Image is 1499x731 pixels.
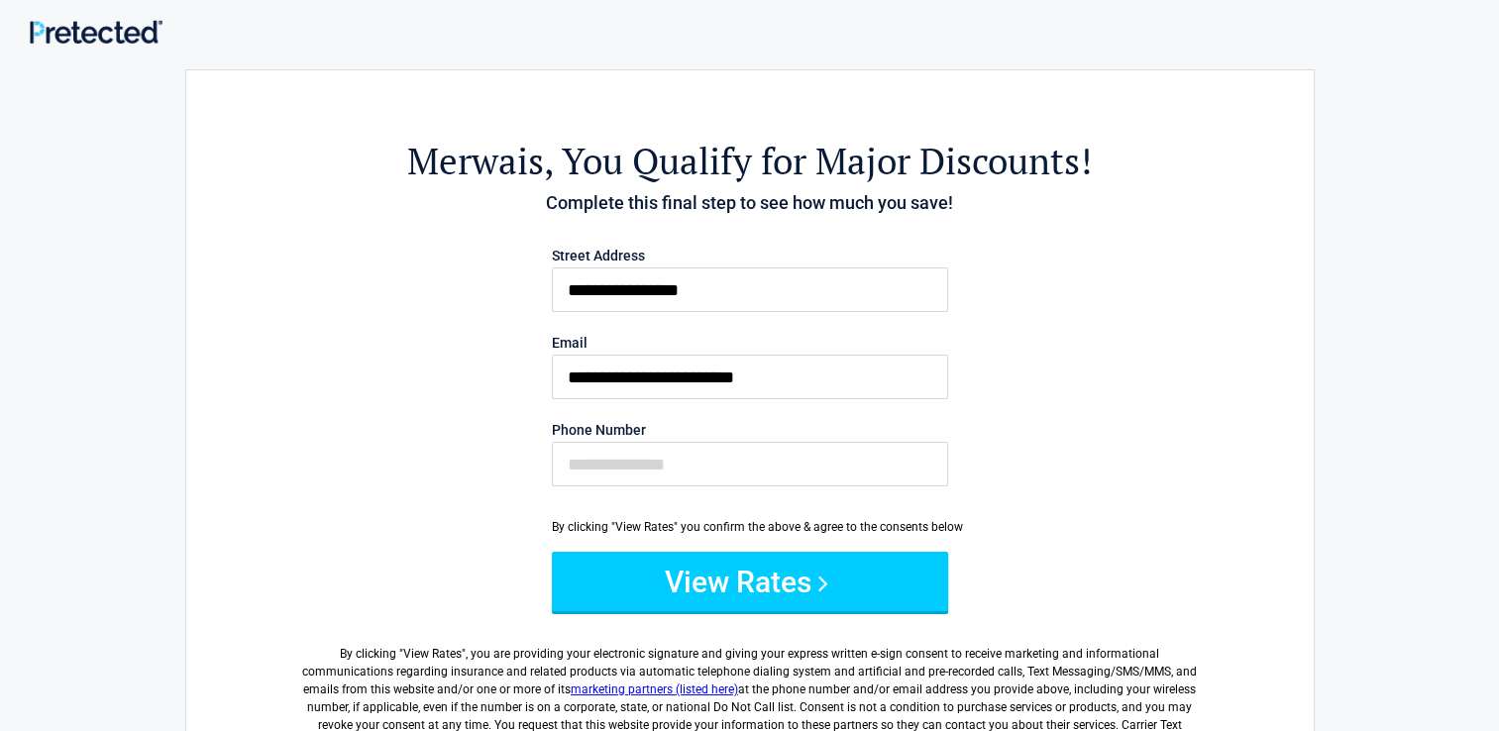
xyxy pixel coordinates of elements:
[30,20,162,44] img: Main Logo
[552,518,948,536] div: By clicking "View Rates" you confirm the above & agree to the consents below
[403,647,462,661] span: View Rates
[552,249,948,262] label: Street Address
[552,423,948,437] label: Phone Number
[552,336,948,350] label: Email
[552,552,948,611] button: View Rates
[295,190,1205,216] h4: Complete this final step to see how much you save!
[571,682,738,696] a: marketing partners (listed here)
[295,137,1205,185] h2: , You Qualify for Major Discounts!
[407,137,544,185] span: Merwais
